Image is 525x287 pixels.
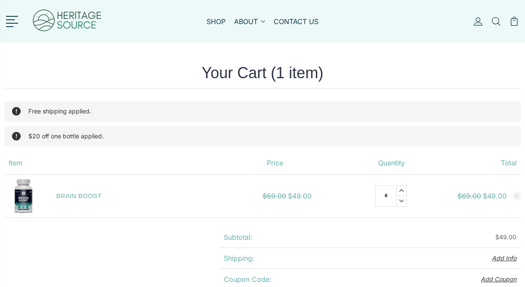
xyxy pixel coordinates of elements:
span: $49.00 [288,192,312,200]
strong: Shipping: [224,254,254,263]
img: Heritage Source [32,4,102,39]
button: Add Coupon [481,275,516,283]
img: BRAIN BOOST [4,177,43,215]
th: Quantity [349,151,435,175]
th: Item [4,151,263,175]
a: ABOUT [234,17,265,37]
strong: $49.00 [483,192,506,200]
th: Price [262,151,349,175]
a: SHOP [207,17,225,37]
h1: Your Cart (1 item) [4,64,521,89]
strong: Subtotal: [224,233,253,241]
a: CONTACT US [274,17,318,37]
th: Total [435,151,521,175]
button: Add Info [492,254,516,262]
span: $69.00 [262,192,286,200]
strong: Coupon Code: [224,275,272,284]
span: $20 off one bottle applied. [28,132,104,140]
strong: $69.00 [457,192,481,200]
span: Free shipping applied. [28,107,91,115]
span: $49.00 [495,233,516,241]
a: BRAIN BOOST [56,192,102,199]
